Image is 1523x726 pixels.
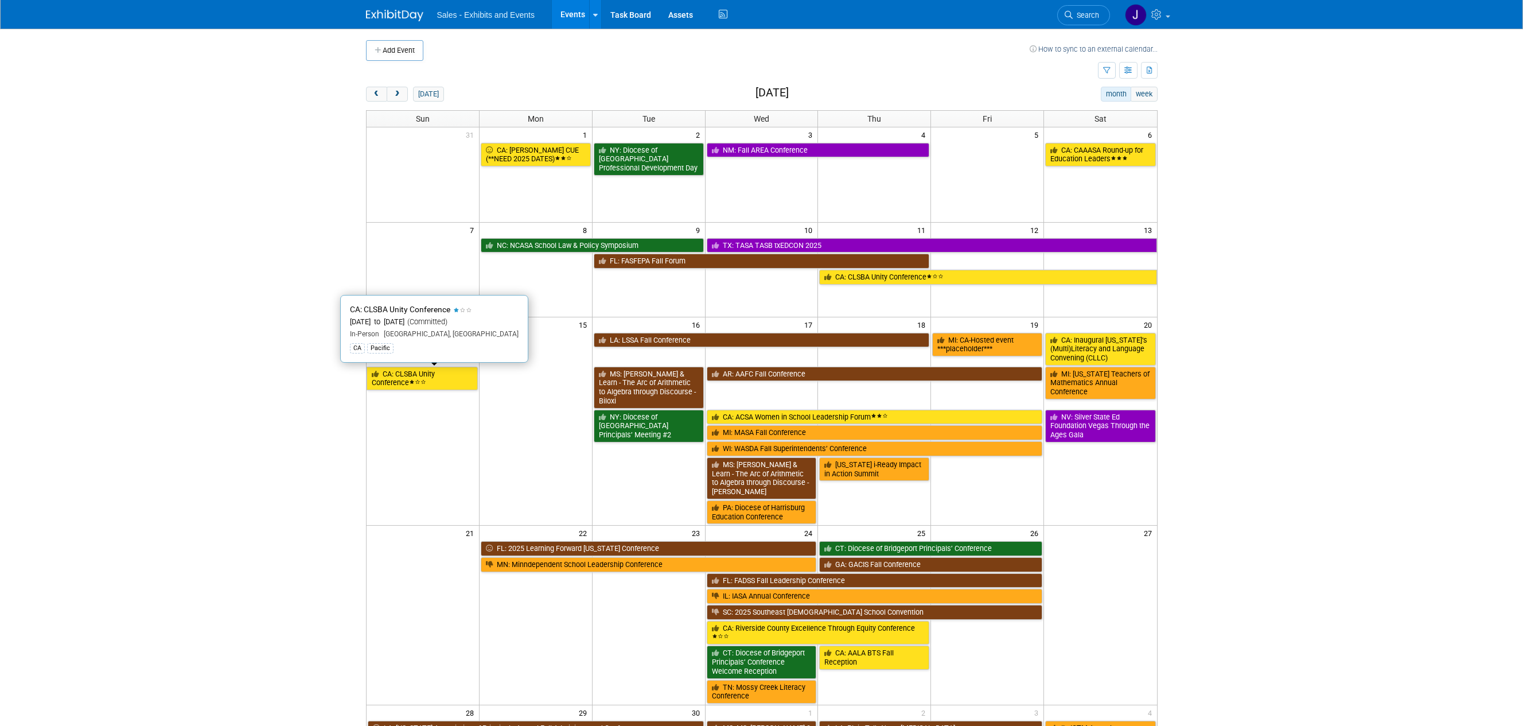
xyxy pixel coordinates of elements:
span: Thu [867,114,881,123]
span: Fri [983,114,992,123]
span: 23 [691,526,705,540]
a: CA: CLSBA Unity Conference [367,367,478,390]
span: 12 [1029,223,1043,237]
span: 28 [465,705,479,720]
a: CA: CLSBA Unity Conference [819,270,1156,285]
a: LA: LSSA Fall Conference [594,333,930,348]
img: Joe Quinn [1125,4,1147,26]
span: 7 [469,223,479,237]
h2: [DATE] [755,87,789,99]
a: MI: [US_STATE] Teachers of Mathematics Annual Conference [1045,367,1155,399]
a: [US_STATE] i-Ready Impact in Action Summit [819,457,929,481]
button: week [1131,87,1157,102]
span: 13 [1143,223,1157,237]
span: CA: CLSBA Unity Conference [350,305,450,314]
a: Search [1057,5,1110,25]
a: PA: Diocese of Harrisburg Education Conference [707,500,817,524]
span: 2 [920,705,930,720]
button: month [1101,87,1131,102]
span: 8 [582,223,592,237]
span: 16 [691,317,705,332]
a: CA: [PERSON_NAME] CUE (**NEED 2025 DATES) [481,143,591,166]
span: 11 [916,223,930,237]
span: 10 [803,223,817,237]
span: 30 [691,705,705,720]
div: Pacific [367,343,394,354]
a: MN: Minndependent School Leadership Conference [481,557,817,572]
a: IL: IASA Annual Conference [707,589,1043,604]
span: 20 [1143,317,1157,332]
a: CA: ACSA Women in School Leadership Forum [707,410,1043,425]
span: 9 [695,223,705,237]
a: MI: CA-Hosted event ***placeholder*** [932,333,1042,356]
span: 29 [578,705,592,720]
a: NY: Diocese of [GEOGRAPHIC_DATA] Professional Development Day [594,143,704,176]
span: 2 [695,127,705,142]
a: FL: FASFEPA Fall Forum [594,254,930,269]
img: ExhibitDay [366,10,423,21]
a: CA: Inaugural [US_STATE]’s (Multi)Literacy and Language Convening (CLLC) [1045,333,1155,366]
span: (Committed) [404,317,447,326]
a: NV: Silver State Ed Foundation Vegas Through the Ages Gala [1045,410,1155,442]
span: 25 [916,526,930,540]
a: WI: WASDA Fall Superintendents’ Conference [707,441,1043,456]
span: Sat [1094,114,1107,123]
span: Sun [416,114,430,123]
a: CA: AALA BTS Fall Reception [819,646,929,669]
a: MS: [PERSON_NAME] & Learn - The Arc of Arithmetic to Algebra through Discourse - [PERSON_NAME] [707,457,817,499]
a: MI: MASA Fall Conference [707,425,1043,440]
span: 24 [803,526,817,540]
span: 26 [1029,526,1043,540]
span: 17 [803,317,817,332]
a: CT: Diocese of Bridgeport Principals’ Conference Welcome Reception [707,646,817,678]
span: 19 [1029,317,1043,332]
span: Search [1073,11,1099,20]
span: Tue [642,114,655,123]
div: [DATE] to [DATE] [350,317,519,327]
button: Add Event [366,40,423,61]
a: NY: Diocese of [GEOGRAPHIC_DATA] Principals’ Meeting #2 [594,410,704,442]
a: NC: NCASA School Law & Policy Symposium [481,238,704,253]
a: SC: 2025 Southeast [DEMOGRAPHIC_DATA] School Convention [707,605,1043,620]
span: 21 [465,526,479,540]
span: 3 [807,127,817,142]
span: 15 [578,317,592,332]
button: [DATE] [413,87,443,102]
span: 5 [1033,127,1043,142]
a: AR: AAFC Fall Conference [707,367,1043,382]
a: FL: FADSS Fall Leadership Conference [707,573,1043,588]
a: How to sync to an external calendar... [1030,45,1158,53]
span: Wed [754,114,769,123]
a: CT: Diocese of Bridgeport Principals’ Conference [819,541,1042,556]
span: Mon [528,114,544,123]
a: GA: GACIS Fall Conference [819,557,1042,572]
span: 27 [1143,526,1157,540]
span: 3 [1033,705,1043,720]
span: 1 [582,127,592,142]
a: MS: [PERSON_NAME] & Learn - The Arc of Arithmetic to Algebra through Discourse - Biloxi [594,367,704,409]
span: 6 [1147,127,1157,142]
a: FL: 2025 Learning Forward [US_STATE] Conference [481,541,817,556]
span: 22 [578,526,592,540]
a: NM: Fall AREA Conference [707,143,930,158]
span: 4 [920,127,930,142]
button: prev [366,87,387,102]
a: CA: Riverside County Excellence Through Equity Conference [707,621,930,645]
a: TX: TASA TASB txEDCON 2025 [707,238,1157,253]
span: 4 [1147,705,1157,720]
a: TN: Mossy Creek Literacy Conference [707,680,817,704]
span: In-Person [350,330,379,338]
a: CA: CAAASA Round-up for Education Leaders [1045,143,1155,166]
div: CA [350,343,365,354]
span: 1 [807,705,817,720]
button: next [387,87,408,102]
span: 18 [916,317,930,332]
span: [GEOGRAPHIC_DATA], [GEOGRAPHIC_DATA] [379,330,519,338]
span: 31 [465,127,479,142]
span: Sales - Exhibits and Events [437,10,535,20]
